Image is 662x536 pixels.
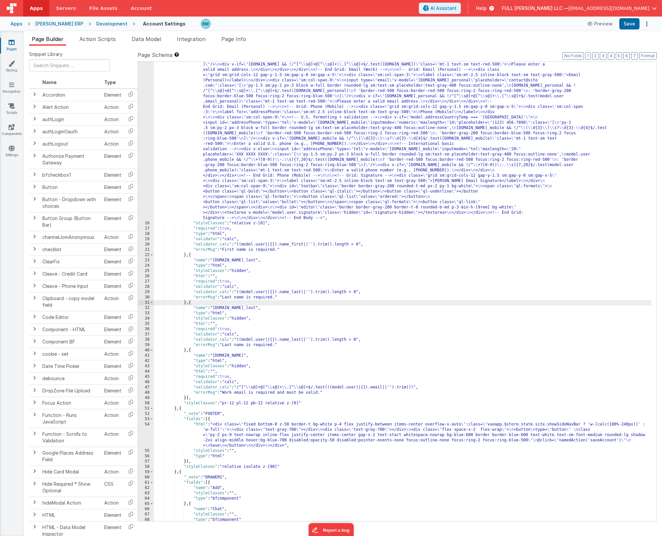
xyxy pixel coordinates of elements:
[102,497,124,509] td: Action
[40,125,102,138] td: authLoginOauth
[102,384,124,397] td: Element
[138,380,154,385] div: 46
[40,335,102,348] td: Component BF
[201,19,210,28] img: b13c88abc1fc393ceceb84a58fc04ef4
[138,358,154,364] div: 42
[40,292,102,311] td: Clipboard - copy model field
[138,517,154,522] div: 68
[40,138,102,150] td: authLogout
[40,243,102,255] td: checklist
[138,226,154,231] div: 17
[430,5,457,12] span: AI Assistant
[40,231,102,243] td: channelJoinAnonymous
[40,447,102,466] td: Google Places Address Field
[40,268,102,280] td: Cleave - Credit Card
[40,89,102,101] td: Accordion
[177,36,205,42] span: Integration
[138,342,154,348] div: 39
[138,51,172,59] span: Page Schema
[138,274,154,279] div: 26
[584,19,617,29] button: Preview
[138,237,154,242] div: 19
[89,5,118,12] span: File Assets
[138,321,154,327] div: 35
[40,181,102,193] td: Button
[138,480,154,485] div: 61
[138,221,154,226] div: 16
[619,18,640,29] button: Save
[102,409,124,428] td: Action
[138,390,154,395] div: 48
[40,212,102,231] td: Button Group (Button Bar)
[502,5,568,12] span: FULL [PERSON_NAME] LLC —
[102,323,124,335] td: Element
[102,212,124,231] td: Element
[138,496,154,501] div: 64
[138,491,154,496] div: 63
[132,36,161,42] span: Data Model
[138,507,154,512] div: 66
[29,51,63,58] span: Snippet Library
[138,258,154,263] div: 23
[585,52,591,60] button: 1
[138,348,154,353] div: 40
[138,268,154,274] div: 25
[40,323,102,335] td: Component - HTML
[102,428,124,447] td: Action
[40,113,102,125] td: authLogin
[138,459,154,464] div: 57
[138,512,154,517] div: 67
[138,252,154,258] div: 22
[138,364,154,369] div: 43
[102,335,124,348] td: Element
[138,401,154,406] div: 50
[79,36,116,42] span: Action Scripts
[102,466,124,478] td: Action
[102,478,124,497] td: CSS
[102,292,124,311] td: Action
[600,52,606,60] button: 3
[102,372,124,384] td: Action
[138,290,154,295] div: 29
[102,169,124,181] td: Element
[102,311,124,323] td: Element
[562,52,584,60] button: No Folds
[138,417,154,422] div: 53
[138,448,154,454] div: 55
[42,79,57,85] span: Name
[102,509,124,521] td: Element
[102,280,124,292] td: Element
[40,509,102,521] td: HTML
[40,384,102,397] td: DropZone File Upload
[138,475,154,480] div: 60
[138,311,154,316] div: 33
[138,337,154,342] div: 38
[616,52,622,60] button: 5
[138,411,154,417] div: 52
[102,268,124,280] td: Element
[56,5,76,12] span: Servers
[104,79,116,85] span: Type
[419,3,461,14] button: AI Assistant
[102,231,124,243] td: Action
[29,59,110,71] input: Search Snippets ...
[40,428,102,447] td: Function - Scrolls to Validation
[138,464,154,469] div: 58
[138,279,154,284] div: 27
[40,478,102,497] td: Hide Required * Show Optional
[138,374,154,380] div: 45
[35,21,83,27] div: [PERSON_NAME] ERP
[40,280,102,292] td: Cleave - Phone Input
[30,5,43,12] span: Apps
[102,243,124,255] td: Element
[102,348,124,360] td: Action
[32,36,64,42] span: Page Builder
[40,360,102,372] td: Date Time Picker
[40,397,102,409] td: Focus Action
[138,316,154,321] div: 34
[138,422,154,448] div: 54
[138,385,154,390] div: 47
[476,5,487,12] span: Help
[40,311,102,323] td: Code Editor
[40,497,102,509] td: hideModal Action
